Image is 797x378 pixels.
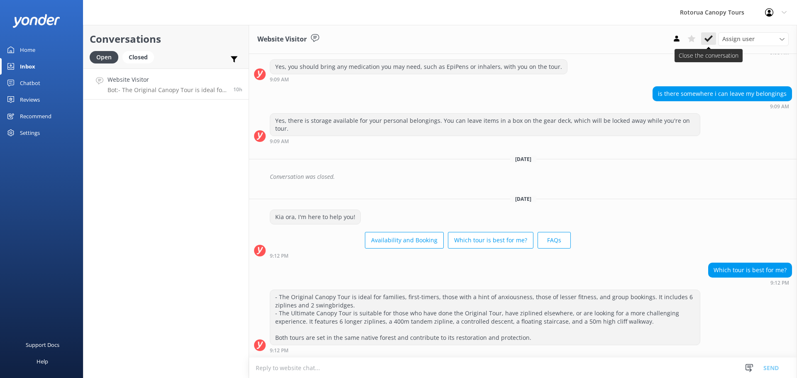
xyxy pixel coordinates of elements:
[20,91,40,108] div: Reviews
[90,51,118,63] div: Open
[709,263,792,277] div: Which tour is best for me?
[708,280,792,285] div: Sep 09 2025 09:12pm (UTC +12:00) Pacific/Auckland
[270,114,700,136] div: Yes, there is storage available for your personal belongings. You can leave items in a box on the...
[108,75,227,84] h4: Website Visitor
[122,51,154,63] div: Closed
[270,170,792,184] div: Conversation was closed.
[270,139,289,144] strong: 9:09 AM
[770,280,789,285] strong: 9:12 PM
[270,348,288,353] strong: 9:12 PM
[257,34,307,45] h3: Website Visitor
[270,254,288,259] strong: 9:12 PM
[270,290,700,345] div: - The Original Canopy Tour is ideal for families, first-timers, those with a hint of anxiousness,...
[20,124,40,141] div: Settings
[770,104,789,109] strong: 9:09 AM
[365,232,444,249] button: Availability and Booking
[20,108,51,124] div: Recommend
[20,58,35,75] div: Inbox
[254,170,792,184] div: 2025-08-11T21:29:02.214
[722,34,755,44] span: Assign user
[270,138,700,144] div: Aug 11 2025 09:09am (UTC +12:00) Pacific/Auckland
[770,50,789,55] strong: 9:08 AM
[538,232,571,249] button: FAQs
[270,347,700,353] div: Sep 09 2025 09:12pm (UTC +12:00) Pacific/Auckland
[90,31,242,47] h2: Conversations
[270,210,360,224] div: Kia ora, I'm here to help you!
[26,337,59,353] div: Support Docs
[108,86,227,94] p: Bot: - The Original Canopy Tour is ideal for families, first-timers, those with a hint of anxious...
[653,87,792,101] div: is there somewhere i can leave my belongings
[270,253,571,259] div: Sep 09 2025 09:12pm (UTC +12:00) Pacific/Auckland
[20,41,35,58] div: Home
[510,195,536,202] span: [DATE]
[122,52,158,61] a: Closed
[233,86,242,93] span: Sep 09 2025 09:12pm (UTC +12:00) Pacific/Auckland
[510,156,536,163] span: [DATE]
[270,60,567,74] div: Yes, you should bring any medication you may need, such as EpiPens or inhalers, with you on the t...
[653,103,792,109] div: Aug 11 2025 09:09am (UTC +12:00) Pacific/Auckland
[90,52,122,61] a: Open
[718,32,789,46] div: Assign User
[270,77,289,82] strong: 9:09 AM
[12,14,60,28] img: yonder-white-logo.png
[270,76,567,82] div: Aug 11 2025 09:09am (UTC +12:00) Pacific/Auckland
[448,232,533,249] button: Which tour is best for me?
[83,68,249,100] a: Website VisitorBot:- The Original Canopy Tour is ideal for families, first-timers, those with a h...
[37,353,48,370] div: Help
[20,75,40,91] div: Chatbot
